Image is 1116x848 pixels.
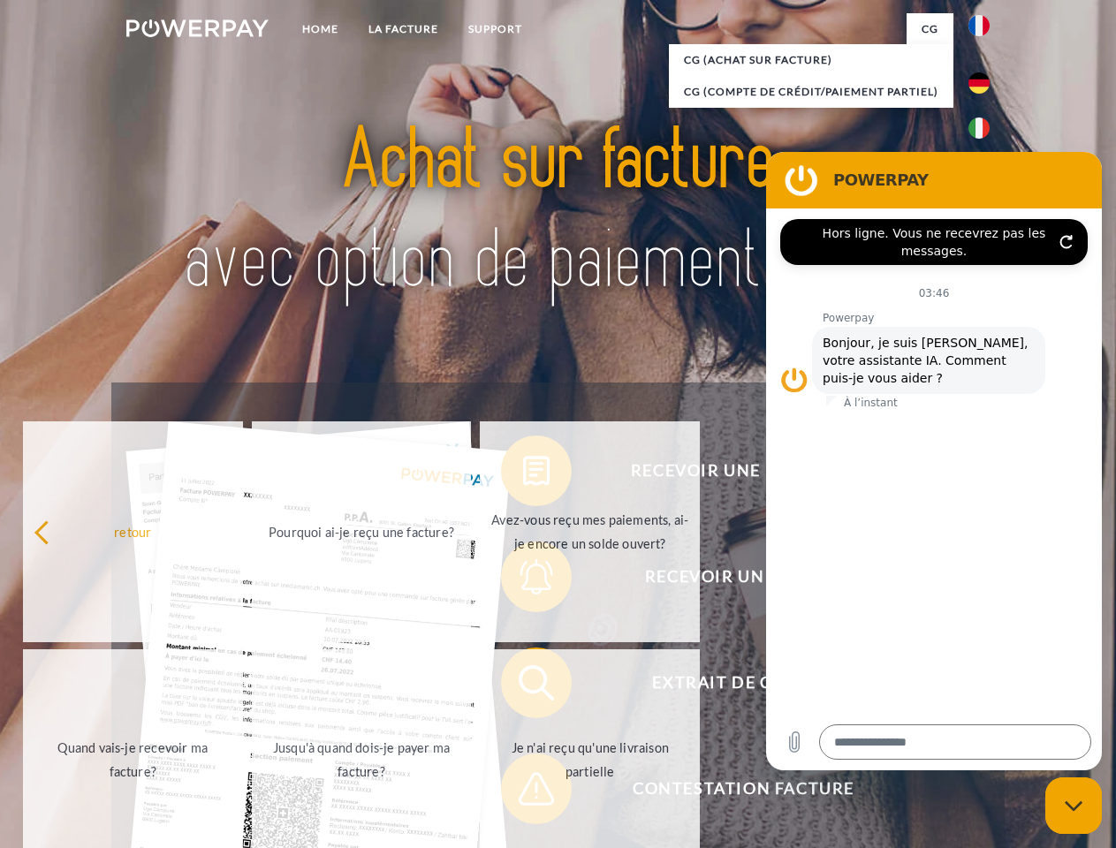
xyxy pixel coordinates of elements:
div: Avez-vous reçu mes paiements, ai-je encore un solde ouvert? [490,508,689,556]
a: LA FACTURE [353,13,453,45]
div: retour [34,519,232,543]
img: fr [968,15,990,36]
div: Jusqu'à quand dois-je payer ma facture? [262,736,461,784]
img: title-powerpay_fr.svg [169,85,947,338]
button: Recevoir une facture ? [501,435,960,506]
a: Home [287,13,353,45]
button: Recevoir un rappel? [501,541,960,612]
span: Recevoir une facture ? [527,435,960,506]
iframe: Bouton de lancement de la fenêtre de messagerie, conversation en cours [1045,777,1102,834]
button: Extrait de compte [501,647,960,718]
button: Contestation Facture [501,753,960,824]
span: Contestation Facture [527,753,960,824]
a: CG [907,13,953,45]
span: Recevoir un rappel? [527,541,960,612]
iframe: Fenêtre de messagerie [766,152,1102,770]
div: Pourquoi ai-je reçu une facture? [262,519,461,543]
a: Support [453,13,537,45]
img: de [968,72,990,94]
a: Avez-vous reçu mes paiements, ai-je encore un solde ouvert? [480,421,700,642]
span: Extrait de compte [527,647,960,718]
a: CG (achat sur facture) [669,44,953,76]
img: logo-powerpay-white.svg [126,19,269,37]
img: it [968,117,990,139]
div: Quand vais-je recevoir ma facture? [34,736,232,784]
div: Je n'ai reçu qu'une livraison partielle [490,736,689,784]
a: CG (Compte de crédit/paiement partiel) [669,76,953,108]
